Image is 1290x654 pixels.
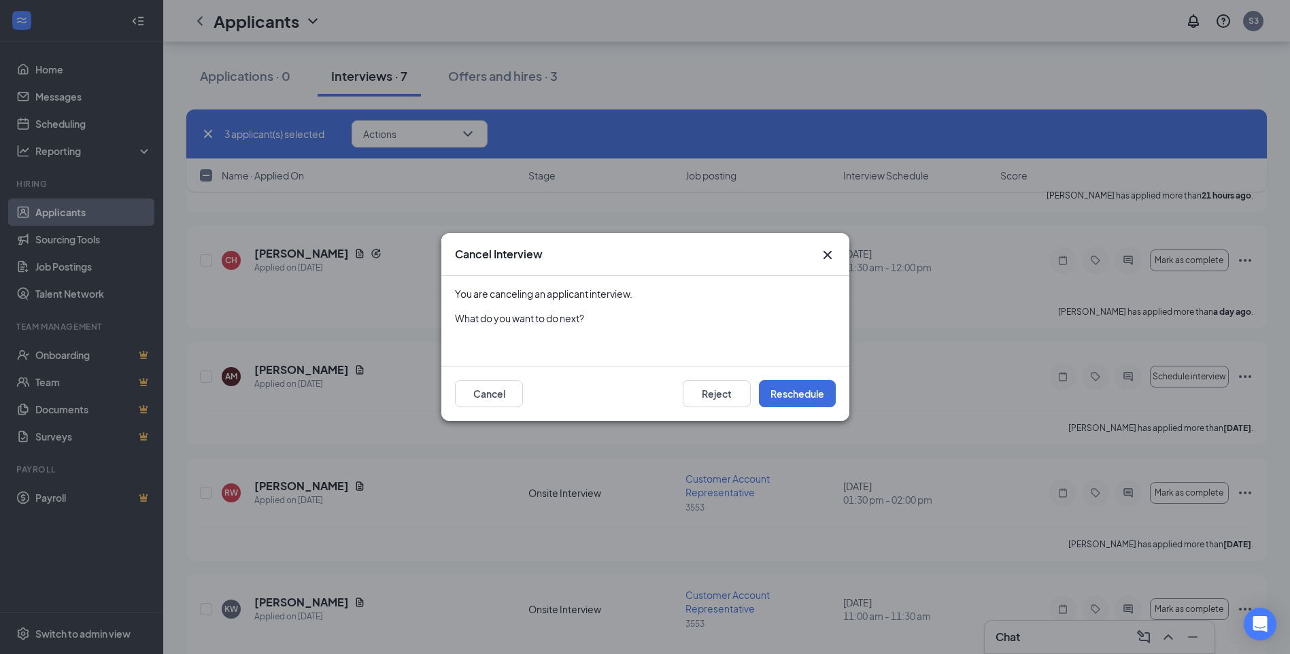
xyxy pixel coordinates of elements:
[759,380,836,407] button: Reschedule
[819,247,836,263] button: Close
[683,380,751,407] button: Reject
[455,287,836,300] div: You are canceling an applicant interview.
[819,247,836,263] svg: Cross
[1244,608,1276,640] div: Open Intercom Messenger
[455,380,523,407] button: Cancel
[455,311,836,325] div: What do you want to do next?
[455,247,543,262] h3: Cancel Interview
